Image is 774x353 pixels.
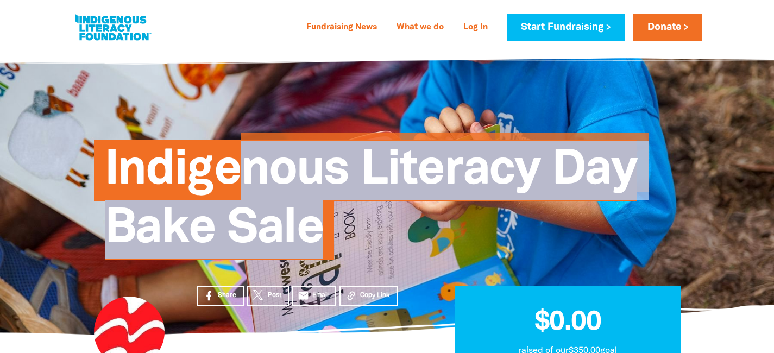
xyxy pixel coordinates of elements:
a: emailEmail [292,286,337,306]
a: Post [247,286,289,306]
span: Copy Link [360,291,390,300]
a: Share [197,286,244,306]
i: email [298,290,309,301]
a: Start Fundraising [507,14,625,41]
a: Log In [457,19,494,36]
span: Share [218,291,236,300]
button: Copy Link [339,286,398,306]
a: Fundraising News [300,19,383,36]
span: $0.00 [534,310,601,335]
span: Indigenous Literacy Day Bake Sale [105,148,637,260]
a: What we do [390,19,450,36]
a: Donate [633,14,702,41]
span: Post [268,291,281,300]
span: Email [312,291,329,300]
